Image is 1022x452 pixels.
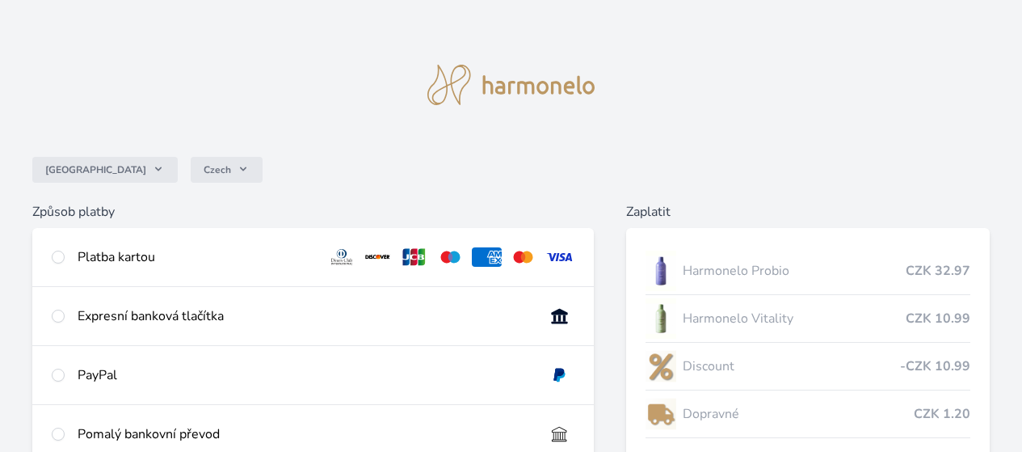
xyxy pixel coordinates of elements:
img: CLEAN_PROBIO_se_stinem_x-lo.jpg [646,251,676,291]
span: Czech [204,163,231,176]
img: delivery-lo.png [646,394,676,434]
img: bankTransfer_IBAN.svg [545,425,574,444]
img: jcb.svg [399,247,429,267]
span: CZK 1.20 [914,404,970,424]
span: Harmonelo Vitality [683,309,906,328]
img: maestro.svg [435,247,465,267]
img: diners.svg [327,247,357,267]
img: logo.svg [427,65,595,105]
span: -CZK 10.99 [900,357,970,376]
h6: Způsob platby [32,202,594,222]
button: Czech [191,157,263,183]
div: Pomalý bankovní převod [78,425,532,444]
img: visa.svg [545,247,574,267]
img: CLEAN_VITALITY_se_stinem_x-lo.jpg [646,298,676,339]
img: paypal.svg [545,365,574,385]
span: CZK 10.99 [906,309,970,328]
div: PayPal [78,365,532,385]
h6: Zaplatit [626,202,990,222]
span: Dopravné [683,404,914,424]
button: [GEOGRAPHIC_DATA] [32,157,178,183]
span: Harmonelo Probio [683,261,906,281]
img: mc.svg [508,247,538,267]
div: Platba kartou [78,247,314,267]
img: amex.svg [472,247,502,267]
span: CZK 32.97 [906,261,970,281]
img: discount-lo.png [646,346,676,387]
img: onlineBanking_CZ.svg [545,306,574,326]
span: [GEOGRAPHIC_DATA] [45,163,146,176]
img: discover.svg [363,247,393,267]
span: Discount [683,357,900,376]
div: Expresní banková tlačítka [78,306,532,326]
